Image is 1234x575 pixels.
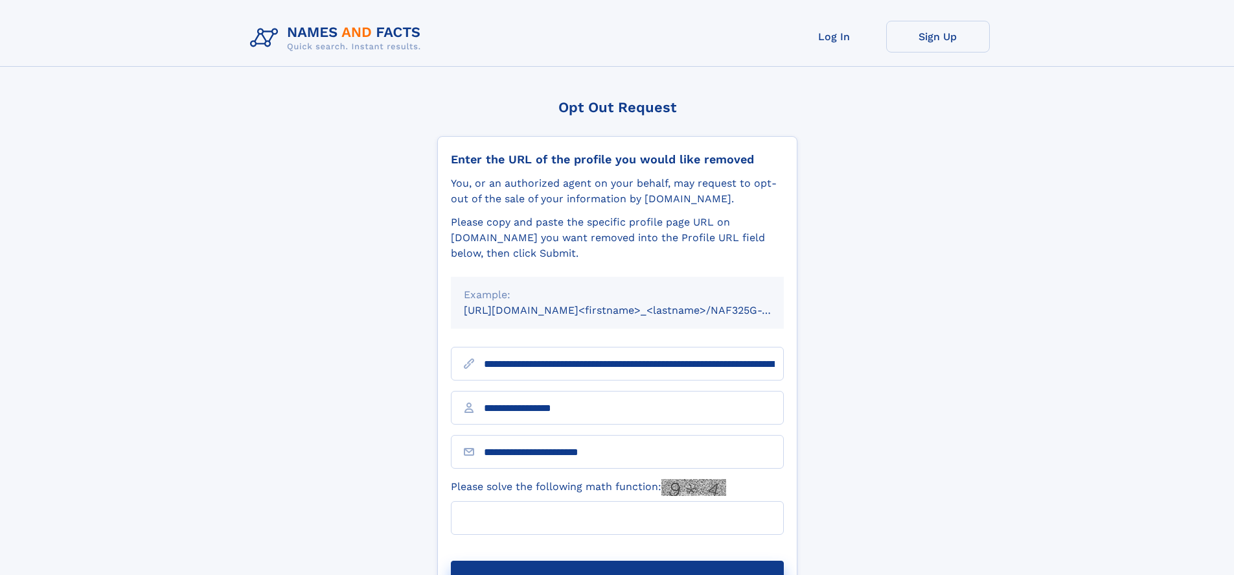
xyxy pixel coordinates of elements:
a: Log In [783,21,886,53]
div: Opt Out Request [437,99,797,115]
div: Example: [464,287,771,303]
div: Please copy and paste the specific profile page URL on [DOMAIN_NAME] you want removed into the Pr... [451,215,784,261]
div: Enter the URL of the profile you would like removed [451,152,784,167]
small: [URL][DOMAIN_NAME]<firstname>_<lastname>/NAF325G-xxxxxxxx [464,304,808,316]
div: You, or an authorized agent on your behalf, may request to opt-out of the sale of your informatio... [451,176,784,207]
a: Sign Up [886,21,990,53]
img: Logo Names and Facts [245,21,431,56]
label: Please solve the following math function: [451,479,726,496]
